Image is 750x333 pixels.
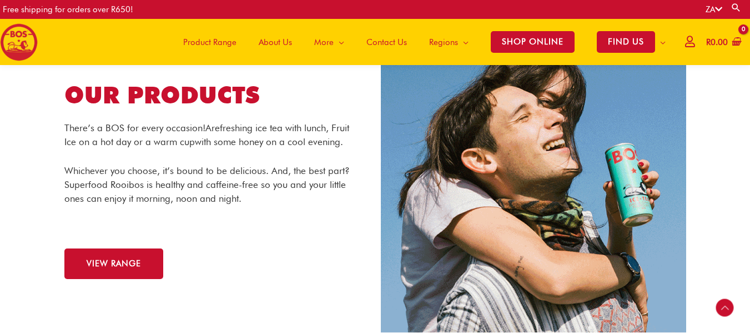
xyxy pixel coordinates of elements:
a: ZA [706,4,722,14]
p: There’s a BOS for every occasion! [64,121,353,149]
a: Product Range [172,19,248,65]
a: SHOP ONLINE [480,19,586,65]
span: A [205,122,212,133]
a: About Us [248,19,303,65]
img: Tea, rooibos tea, Bos ice tea, bos brands, teas, iced tea [381,27,686,332]
h2: OUR PRODUCTS [64,80,370,111]
a: Contact Us [355,19,418,65]
span: More [314,26,334,59]
a: View Shopping Cart, empty [704,30,742,55]
p: Whichever you choose, it’s bound to be delicious. And, the best part? Superfood Rooibos is health... [64,164,353,205]
span: refreshing ice tea with lunch, Fruit Ice on a hot day or a warm cup [64,122,349,147]
span: SHOP ONLINE [491,31,575,53]
a: Regions [418,19,480,65]
span: Product Range [183,26,236,59]
bdi: 0.00 [706,37,728,47]
a: More [303,19,355,65]
nav: Site Navigation [164,19,677,65]
a: Search button [731,2,742,13]
span: VIEW RANGE [87,260,141,268]
span: R [706,37,711,47]
a: VIEW RANGE [64,248,163,279]
span: Contact Us [366,26,407,59]
span: Regions [429,26,458,59]
span: FIND US [597,31,655,53]
span: with some honey on a cool evening. [195,136,343,147]
span: About Us [259,26,292,59]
